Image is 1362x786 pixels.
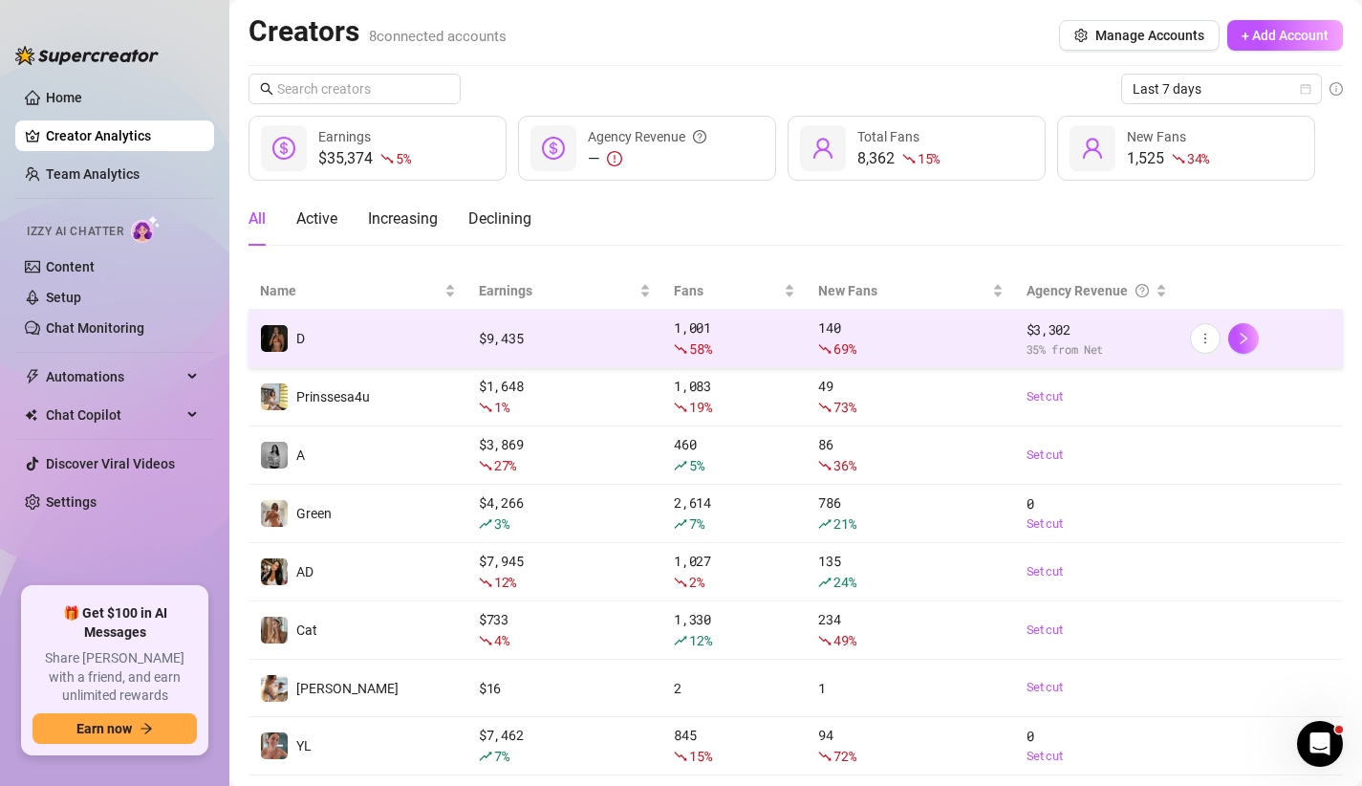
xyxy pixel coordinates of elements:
[249,13,507,50] h2: Creators
[818,551,1003,593] div: 135
[1135,280,1149,301] span: question-circle
[1199,332,1212,345] span: more
[494,573,516,591] span: 12 %
[296,506,332,521] span: Green
[15,46,159,65] img: logo-BBDzfeDw.svg
[32,649,197,706] span: Share [PERSON_NAME] with a friend, and earn unlimited rewards
[479,376,651,418] div: $ 1,648
[318,147,410,170] div: $35,374
[318,129,371,144] span: Earnings
[1027,562,1168,581] a: Set cut
[1227,20,1343,51] button: + Add Account
[588,147,706,170] div: —
[918,149,940,167] span: 15 %
[46,90,82,105] a: Home
[1027,446,1168,465] a: Set cut
[25,369,40,384] span: thunderbolt
[260,280,441,301] span: Name
[818,459,832,472] span: fall
[46,361,182,392] span: Automations
[674,678,795,699] div: 2
[674,317,795,360] div: 1,001
[857,147,940,170] div: 8,362
[674,280,780,301] span: Fans
[368,207,438,230] div: Increasing
[818,401,832,414] span: fall
[1297,721,1343,767] iframe: Intercom live chat
[296,448,305,463] span: A
[833,456,855,474] span: 36 %
[689,339,711,358] span: 58 %
[689,631,711,649] span: 12 %
[1027,621,1168,640] a: Set cut
[833,398,855,416] span: 73 %
[833,339,855,358] span: 69 %
[818,609,1003,651] div: 234
[1300,83,1311,95] span: calendar
[674,459,687,472] span: rise
[1095,28,1204,43] span: Manage Accounts
[1237,332,1250,345] span: right
[607,151,622,166] span: exclamation-circle
[261,500,288,527] img: Green
[46,400,182,430] span: Chat Copilot
[818,317,1003,360] div: 140
[674,576,687,589] span: fall
[27,223,123,241] span: Izzy AI Chatter
[689,514,703,533] span: 7 %
[674,517,687,531] span: rise
[479,434,651,476] div: $ 3,869
[296,564,313,579] span: AD
[32,713,197,744] button: Earn nowarrow-right
[261,325,288,352] img: D
[277,78,434,99] input: Search creators
[479,634,492,647] span: fall
[260,82,273,96] span: search
[818,678,1003,699] div: 1
[494,514,508,533] span: 3 %
[479,517,492,531] span: rise
[1127,129,1186,144] span: New Fans
[689,573,703,591] span: 2 %
[833,573,855,591] span: 24 %
[25,408,37,422] img: Chat Copilot
[674,434,795,476] div: 460
[249,273,467,310] th: Name
[261,617,288,644] img: Cat
[818,280,987,301] span: New Fans
[1127,147,1209,170] div: 1,525
[479,551,651,593] div: $ 7,945
[479,678,651,699] div: $ 16
[467,273,662,310] th: Earnings
[272,137,295,160] span: dollar-circle
[46,320,144,336] a: Chat Monitoring
[296,389,370,404] span: Prinssesa4u
[1172,152,1185,165] span: fall
[674,401,687,414] span: fall
[494,747,508,765] span: 7 %
[261,675,288,702] img: Lex Angel
[479,609,651,651] div: $ 733
[674,376,795,418] div: 1,083
[1228,323,1259,354] button: right
[1187,149,1209,167] span: 34 %
[76,721,132,736] span: Earn now
[542,137,565,160] span: dollar-circle
[674,551,795,593] div: 1,027
[689,456,703,474] span: 5 %
[479,459,492,472] span: fall
[131,215,161,243] img: AI Chatter
[1027,387,1168,406] a: Set cut
[1330,82,1343,96] span: info-circle
[296,331,305,346] span: D
[296,622,317,638] span: Cat
[1027,493,1168,534] div: 0
[689,398,711,416] span: 19 %
[1059,20,1220,51] button: Manage Accounts
[46,120,199,151] a: Creator Analytics
[46,259,95,274] a: Content
[1081,137,1104,160] span: user
[380,152,394,165] span: fall
[674,342,687,356] span: fall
